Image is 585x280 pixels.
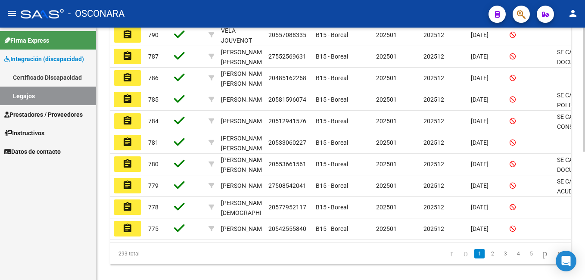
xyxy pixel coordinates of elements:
span: 202501 [376,139,397,146]
a: go to last page [554,249,566,258]
a: 1 [474,249,485,258]
span: B15 - Boreal [316,53,348,60]
div: [PERSON_NAME] [221,116,267,126]
div: [PERSON_NAME][DEMOGRAPHIC_DATA] [PERSON_NAME] [221,198,284,227]
a: 2 [487,249,498,258]
span: B15 - Boreal [316,204,348,211]
span: 202501 [376,75,397,81]
span: 202501 [376,53,397,60]
span: [DATE] [471,182,489,189]
div: VELA JOUVENOT [PERSON_NAME] [221,26,267,55]
div: [PERSON_NAME] [221,181,267,191]
mat-icon: assignment [122,115,133,126]
mat-icon: assignment [122,29,133,40]
span: Firma Express [4,36,49,45]
a: 5 [526,249,536,258]
span: Prestadores / Proveedores [4,110,83,119]
span: 202512 [423,96,444,103]
span: 202512 [423,161,444,168]
mat-icon: assignment [122,223,133,233]
span: 787 [148,53,159,60]
mat-icon: assignment [122,51,133,61]
span: B15 - Boreal [316,182,348,189]
li: page 5 [525,246,538,261]
a: go to previous page [460,249,472,258]
span: B15 - Boreal [316,75,348,81]
span: 202512 [423,139,444,146]
span: [DATE] [471,31,489,38]
span: 20553661561 [268,161,306,168]
span: 20533060227 [268,139,306,146]
a: go to first page [446,249,457,258]
span: 202512 [423,53,444,60]
a: 3 [500,249,510,258]
span: 202501 [376,182,397,189]
span: 202501 [376,96,397,103]
span: 27508542041 [268,182,306,189]
span: - OSCONARA [68,4,124,23]
div: [PERSON_NAME] [PERSON_NAME] [221,69,267,89]
span: 775 [148,225,159,232]
mat-icon: assignment [122,137,133,147]
div: [PERSON_NAME] [PERSON_NAME] [221,134,267,153]
span: 20581596074 [268,96,306,103]
span: 27552569631 [268,53,306,60]
span: 785 [148,96,159,103]
span: 780 [148,161,159,168]
span: B15 - Boreal [316,31,348,38]
span: 202501 [376,204,397,211]
mat-icon: assignment [122,94,133,104]
span: B15 - Boreal [316,118,348,124]
span: 20512941576 [268,118,306,124]
li: page 1 [473,246,486,261]
span: 779 [148,182,159,189]
span: 202512 [423,225,444,232]
span: 778 [148,204,159,211]
span: B15 - Boreal [316,139,348,146]
span: [DATE] [471,96,489,103]
span: 202501 [376,118,397,124]
span: 790 [148,31,159,38]
span: 202501 [376,31,397,38]
span: 786 [148,75,159,81]
span: [DATE] [471,161,489,168]
div: [PERSON_NAME] [221,224,267,234]
span: 781 [148,139,159,146]
span: 202512 [423,75,444,81]
span: Integración (discapacidad) [4,54,84,64]
span: [DATE] [471,204,489,211]
a: 4 [513,249,523,258]
span: 20577952117 [268,204,306,211]
span: B15 - Boreal [316,225,348,232]
span: [DATE] [471,75,489,81]
li: page 4 [512,246,525,261]
mat-icon: person [568,8,578,19]
span: 202512 [423,118,444,124]
span: Datos de contacto [4,147,61,156]
mat-icon: assignment [122,180,133,190]
li: page 2 [486,246,499,261]
li: page 3 [499,246,512,261]
span: 20542555840 [268,225,306,232]
div: [PERSON_NAME] [PERSON_NAME] [221,155,267,175]
span: 202512 [423,182,444,189]
span: 784 [148,118,159,124]
span: 202512 [423,31,444,38]
span: [DATE] [471,53,489,60]
span: [DATE] [471,225,489,232]
span: B15 - Boreal [316,96,348,103]
div: [PERSON_NAME] [221,95,267,105]
span: Instructivos [4,128,44,138]
div: [PERSON_NAME] [PERSON_NAME] [221,47,267,67]
mat-icon: assignment [122,72,133,83]
span: 202501 [376,161,397,168]
span: [DATE] [471,139,489,146]
mat-icon: menu [7,8,17,19]
span: 202501 [376,225,397,232]
span: 20557088335 [268,31,306,38]
div: 293 total [110,243,201,264]
mat-icon: assignment [122,159,133,169]
a: go to next page [539,249,551,258]
span: B15 - Boreal [316,161,348,168]
span: 202512 [423,204,444,211]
